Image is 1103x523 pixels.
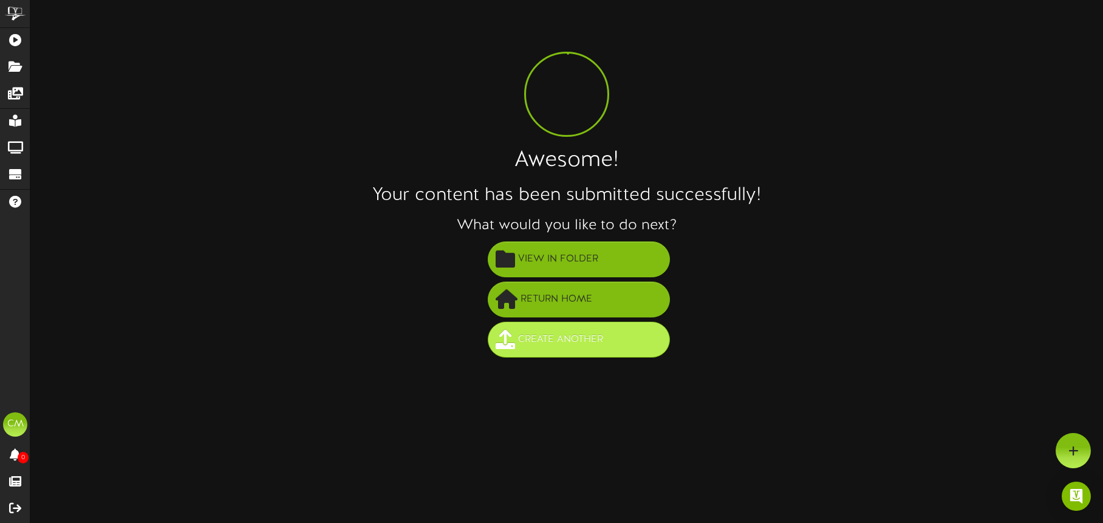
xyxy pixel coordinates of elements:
[488,322,670,358] button: Create Another
[30,218,1103,234] h3: What would you like to do next?
[515,330,606,350] span: Create Another
[488,241,670,277] button: View in Folder
[30,185,1103,206] h2: Your content has been submitted successfully!
[3,412,27,437] div: CM
[488,282,670,317] button: Return Home
[1062,482,1091,511] div: Open Intercom Messenger
[18,452,29,463] span: 0
[517,289,595,310] span: Return Home
[30,149,1103,173] h1: Awesome!
[515,249,601,269] span: View in Folder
